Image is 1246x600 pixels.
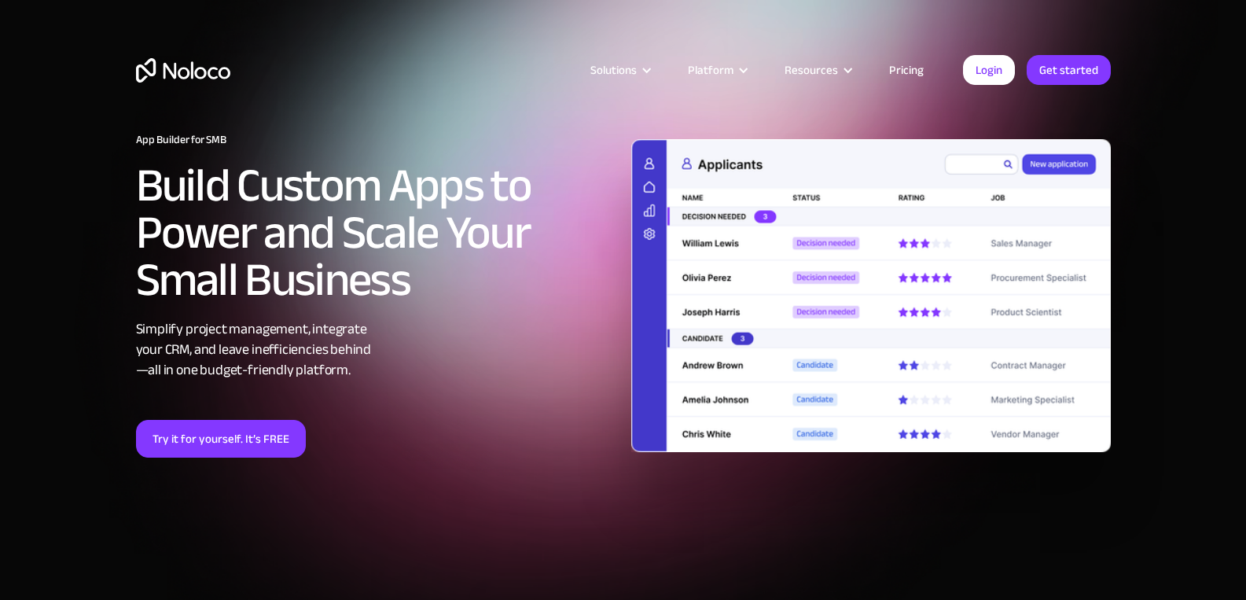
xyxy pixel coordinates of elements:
div: Resources [785,60,838,80]
div: Resources [765,60,869,80]
a: Try it for yourself. It’s FREE [136,420,306,458]
div: Platform [688,60,733,80]
div: Solutions [571,60,668,80]
a: home [136,58,230,83]
a: Get started [1027,55,1111,85]
div: Platform [668,60,765,80]
a: Pricing [869,60,943,80]
h2: Build Custom Apps to Power and Scale Your Small Business [136,162,616,304]
a: Login [963,55,1015,85]
div: Simplify project management, integrate your CRM, and leave inefficiencies behind —all in one budg... [136,319,616,381]
div: Solutions [590,60,637,80]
